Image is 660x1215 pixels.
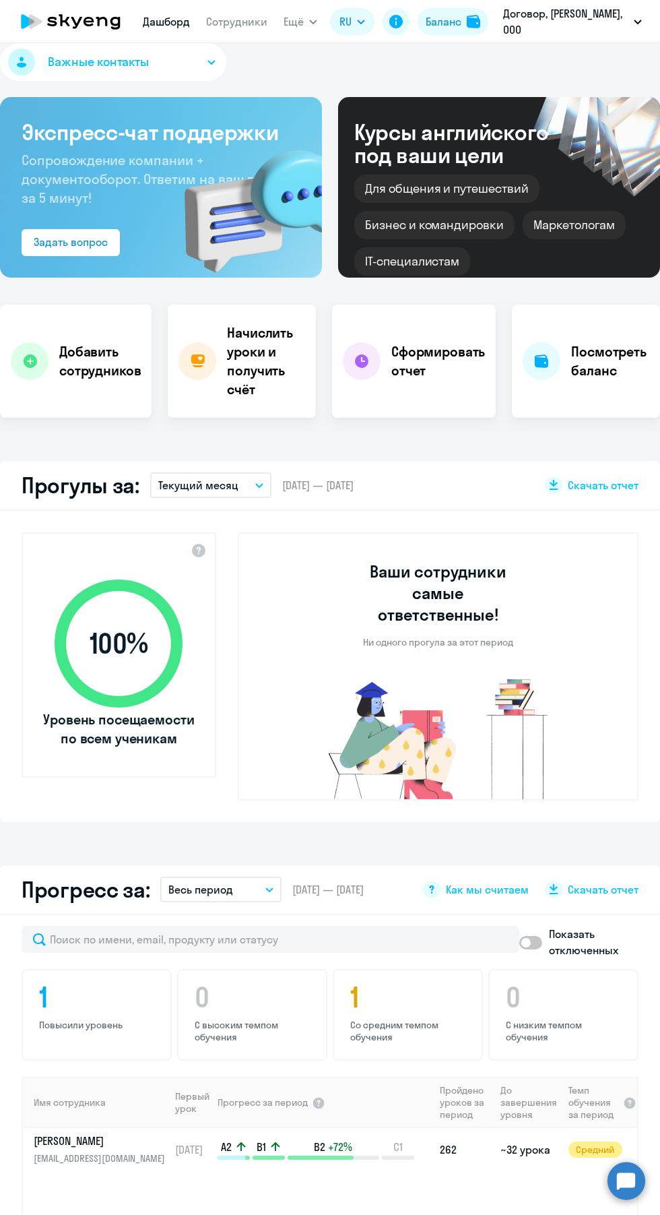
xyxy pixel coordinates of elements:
[354,121,585,166] div: Курсы английского под ваши цели
[568,1084,619,1121] span: Темп обучения за период
[22,472,139,499] h2: Прогулы за:
[22,152,294,206] span: Сопровождение компании + документооборот. Ответим на ваш вопрос за 5 минут!
[284,13,304,30] span: Ещё
[434,1128,495,1171] td: 262
[59,342,141,380] h4: Добавить сотрудников
[352,561,525,625] h3: Ваши сотрудники самые ответственные!
[23,1077,170,1128] th: Имя сотрудника
[158,477,238,493] p: Текущий месяц
[284,8,317,35] button: Ещё
[22,229,120,256] button: Задать вопрос
[22,119,300,146] h3: Экспресс-чат поддержки
[495,1077,562,1128] th: До завершения уровня
[292,882,364,897] span: [DATE] — [DATE]
[434,1077,495,1128] th: Пройдено уроков за период
[350,981,469,1014] h4: 1
[549,926,638,958] p: Показать отключенных
[571,342,649,380] h4: Посмотреть баланс
[22,926,519,953] input: Поиск по имени, email, продукту или статусу
[303,675,573,799] img: no-truants
[257,1140,266,1154] span: B1
[282,478,354,493] span: [DATE] — [DATE]
[41,710,196,748] span: Уровень посещаемости по всем ученикам
[41,627,196,660] span: 100 %
[206,15,267,28] a: Сотрудники
[568,478,638,493] span: Скачать отчет
[48,53,149,71] span: Важные контакты
[330,8,374,35] button: RU
[393,1140,403,1154] span: C1
[170,1077,216,1128] th: Первый урок
[165,126,322,278] img: bg-img
[168,881,233,898] p: Весь период
[221,1140,232,1154] span: A2
[467,15,480,28] img: balance
[354,247,470,276] div: IT-специалистам
[495,1128,562,1171] td: ~32 урока
[150,472,271,498] button: Текущий месяц
[391,342,485,380] h4: Сформировать отчет
[426,13,461,30] div: Баланс
[568,882,638,897] span: Скачать отчет
[568,1142,622,1158] span: Средний
[34,1133,169,1148] p: [PERSON_NAME]
[34,1151,169,1166] p: [EMAIL_ADDRESS][DOMAIN_NAME]
[328,1140,352,1154] span: +72%
[170,1128,216,1171] td: [DATE]
[218,1096,308,1109] span: Прогресс за период
[22,876,150,903] h2: Прогресс за:
[227,323,305,399] h4: Начислить уроки и получить счёт
[34,1133,169,1166] a: [PERSON_NAME][EMAIL_ADDRESS][DOMAIN_NAME]
[496,5,649,38] button: Договор, [PERSON_NAME], ООО
[339,13,352,30] span: RU
[39,1019,158,1031] p: Повысили уровень
[39,981,158,1014] h4: 1
[34,234,108,250] div: Задать вопрос
[350,1019,469,1043] p: Со средним темпом обучения
[503,5,628,38] p: Договор, [PERSON_NAME], ООО
[143,15,190,28] a: Дашборд
[314,1140,325,1154] span: B2
[354,175,539,203] div: Для общения и путешествий
[523,211,626,239] div: Маркетологам
[160,877,282,902] button: Весь период
[363,636,513,648] p: Ни одного прогула за этот период
[446,882,529,897] span: Как мы считаем
[354,211,515,239] div: Бизнес и командировки
[418,8,488,35] button: Балансbalance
